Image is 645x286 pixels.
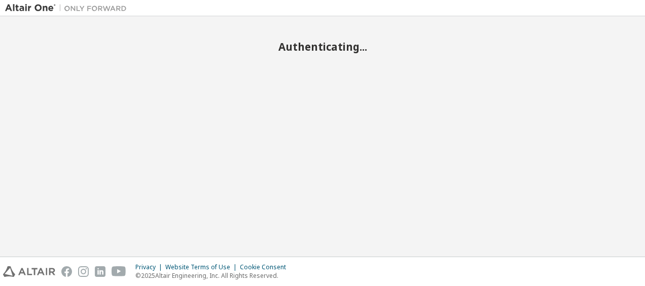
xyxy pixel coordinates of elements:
[5,40,640,53] h2: Authenticating...
[135,271,292,280] p: © 2025 Altair Engineering, Inc. All Rights Reserved.
[135,263,165,271] div: Privacy
[3,266,55,277] img: altair_logo.svg
[165,263,240,271] div: Website Terms of Use
[61,266,72,277] img: facebook.svg
[5,3,132,13] img: Altair One
[95,266,105,277] img: linkedin.svg
[240,263,292,271] div: Cookie Consent
[112,266,126,277] img: youtube.svg
[78,266,89,277] img: instagram.svg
